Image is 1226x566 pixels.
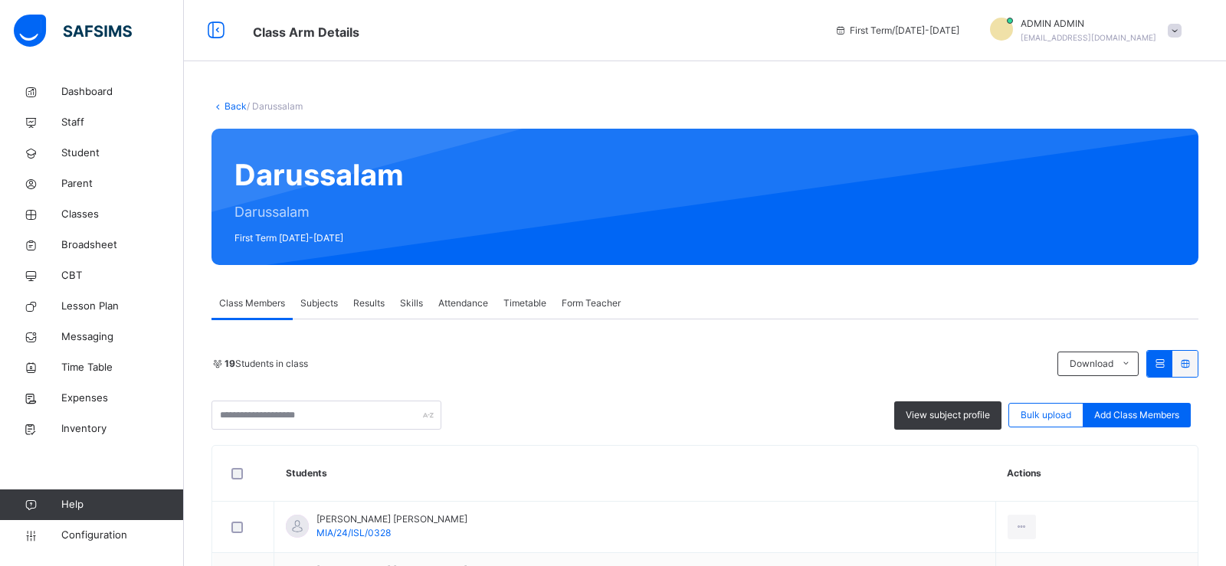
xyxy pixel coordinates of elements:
span: [PERSON_NAME] [PERSON_NAME] [316,512,467,526]
span: MIA/24/ISL/0328 [316,527,391,538]
span: Skills [400,296,423,310]
img: safsims [14,15,132,47]
span: Configuration [61,528,183,543]
span: Lesson Plan [61,299,184,314]
span: Dashboard [61,84,184,100]
span: Timetable [503,296,546,310]
span: Attendance [438,296,488,310]
span: Parent [61,176,184,191]
div: ADMINADMIN [975,17,1189,44]
span: Student [61,146,184,161]
span: session/term information [834,24,959,38]
span: Staff [61,115,184,130]
span: Messaging [61,329,184,345]
span: / Darussalam [247,100,303,112]
span: Broadsheet [61,237,184,253]
span: Class Members [219,296,285,310]
th: Actions [995,446,1198,502]
span: ADMIN ADMIN [1021,17,1156,31]
span: Help [61,497,183,512]
span: Download [1070,357,1113,371]
span: Add Class Members [1094,408,1179,422]
span: Subjects [300,296,338,310]
span: View subject profile [906,408,990,422]
span: Results [353,296,385,310]
span: CBT [61,268,184,283]
span: Form Teacher [562,296,621,310]
span: Class Arm Details [253,25,359,40]
b: 19 [225,358,235,369]
span: Classes [61,207,184,222]
span: Time Table [61,360,184,375]
span: Expenses [61,391,184,406]
span: [EMAIL_ADDRESS][DOMAIN_NAME] [1021,33,1156,42]
th: Students [274,446,996,502]
span: Bulk upload [1021,408,1071,422]
span: Students in class [225,357,308,371]
span: Inventory [61,421,184,437]
a: Back [225,100,247,112]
